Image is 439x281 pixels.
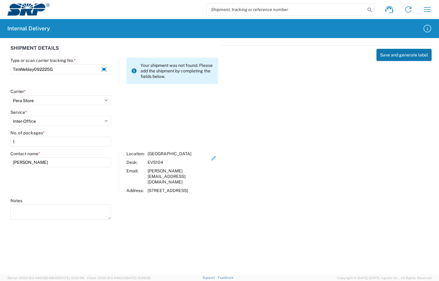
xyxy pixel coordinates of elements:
[7,276,84,280] span: Server: 2025.19.0-b9208248b56
[218,276,233,279] a: Feedback
[126,151,144,156] div: Location:
[87,276,151,280] span: Client: 2025.19.0-1f462a1
[337,275,432,281] span: Copyright © [DATE]-[DATE] Agistix Inc., All Rights Reserved
[10,198,22,203] label: Notes
[202,276,218,279] a: Support
[7,25,50,32] h2: Internal Delivery
[59,276,84,280] span: [DATE] 10:22:58
[148,151,209,156] div: [GEOGRAPHIC_DATA]
[10,89,26,94] label: Carrier
[206,4,365,15] input: Shipment, tracking or reference number
[376,49,432,61] button: Save and generate label
[126,160,144,165] div: Desk:
[148,188,209,193] div: [STREET_ADDRESS]
[148,168,209,185] div: [PERSON_NAME][EMAIL_ADDRESS][DOMAIN_NAME]
[10,45,218,58] div: SHIPMENT DETAILS
[141,63,213,79] span: Your shipment was not found. Please add the shipment by completing the fields below.
[10,110,27,115] label: Service
[10,58,76,63] label: Type or scan carrier tracking No.
[10,130,45,136] label: No. of packages
[126,188,144,193] div: Address:
[10,151,40,156] label: Contact name
[126,276,151,280] span: [DATE] 10:06:59
[148,160,209,165] div: EVS104
[126,168,144,185] div: Email:
[7,3,50,16] img: srp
